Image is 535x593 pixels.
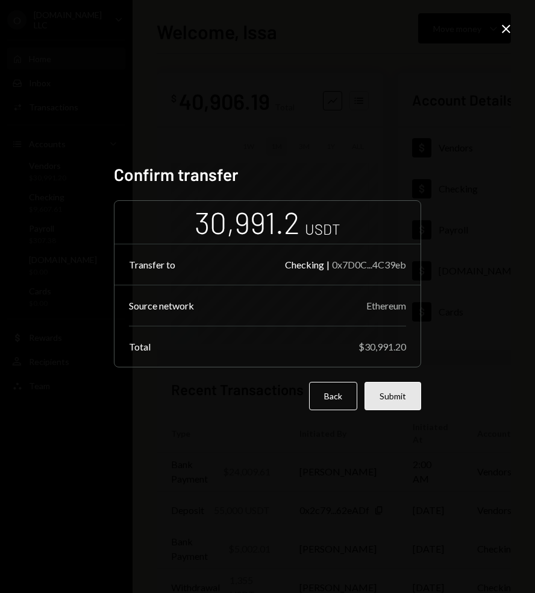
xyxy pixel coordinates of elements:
div: USDT [305,219,340,239]
div: Total [129,341,151,352]
div: Checking [285,259,324,270]
div: Ethereum [366,300,406,311]
div: $30,991.20 [358,341,406,352]
div: Transfer to [129,259,175,270]
button: Back [309,382,357,410]
div: Source network [129,300,194,311]
div: | [327,259,330,270]
button: Submit [364,382,421,410]
div: 0x7D0C...4C39eb [332,259,406,270]
h2: Confirm transfer [114,163,421,186]
div: 30,991.2 [195,203,300,241]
